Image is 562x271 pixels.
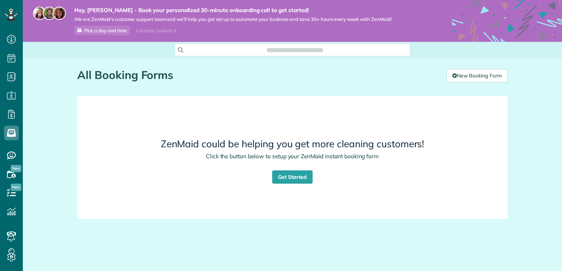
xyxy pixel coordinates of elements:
[74,7,392,14] strong: Hey, [PERSON_NAME] - Book your personalized 30-minute onboarding call to get started!
[74,26,130,35] a: Pick a day and time
[132,26,181,35] div: I already booked it
[11,184,21,191] span: New
[119,139,466,149] h3: ZenMaid could be helping you get more cleaning customers!
[53,7,66,20] img: michelle-19f622bdf1676172e81f8f8fba1fb50e276960ebfe0243fe18214015130c80e4.jpg
[74,16,392,22] span: We are ZenMaid’s customer support team and we’ll help you get set up to automate your business an...
[119,153,466,159] h4: Click the button below to setup your ZenMaid instant booking form
[11,165,21,172] span: New
[272,170,313,184] a: Get Started
[33,7,46,20] img: maria-72a9807cf96188c08ef61303f053569d2e2a8a1cde33d635c8a3ac13582a053d.jpg
[274,46,316,54] span: Search ZenMaid…
[84,28,127,33] span: Pick a day and time
[77,69,441,81] h1: All Booking Forms
[447,69,508,82] a: New Booking Form
[43,7,56,20] img: jorge-587dff0eeaa6aab1f244e6dc62b8924c3b6ad411094392a53c71c6c4a576187d.jpg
